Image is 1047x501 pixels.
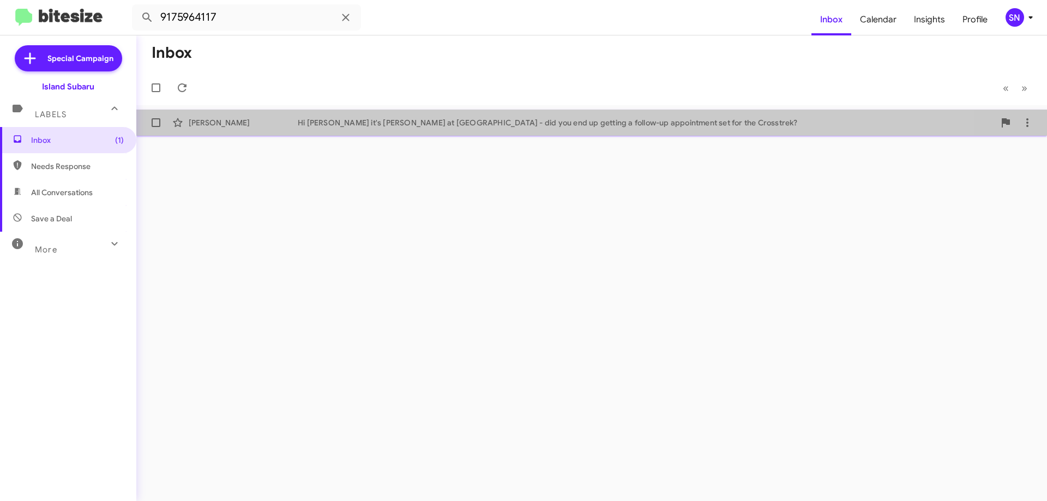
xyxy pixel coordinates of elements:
[35,245,57,255] span: More
[189,117,298,128] div: [PERSON_NAME]
[47,53,113,64] span: Special Campaign
[851,4,905,35] a: Calendar
[954,4,996,35] a: Profile
[1015,77,1034,99] button: Next
[42,81,94,92] div: Island Subaru
[1003,81,1009,95] span: «
[31,187,93,198] span: All Conversations
[31,213,72,224] span: Save a Deal
[115,135,124,146] span: (1)
[35,110,67,119] span: Labels
[996,8,1035,27] button: SN
[997,77,1034,99] nav: Page navigation example
[811,4,851,35] a: Inbox
[905,4,954,35] a: Insights
[996,77,1015,99] button: Previous
[1006,8,1024,27] div: SN
[31,161,124,172] span: Needs Response
[298,117,995,128] div: Hi [PERSON_NAME] it's [PERSON_NAME] at [GEOGRAPHIC_DATA] - did you end up getting a follow-up app...
[1021,81,1027,95] span: »
[152,44,192,62] h1: Inbox
[15,45,122,71] a: Special Campaign
[132,4,361,31] input: Search
[31,135,124,146] span: Inbox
